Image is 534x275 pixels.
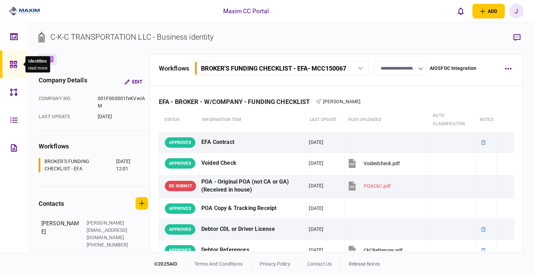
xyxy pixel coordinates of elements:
th: last update [306,108,345,132]
div: CkCRefrences.pdf [364,248,403,253]
button: Voidedcheck.pdf [347,155,400,171]
div: [DATE] [309,182,323,189]
div: [DATE] [98,113,148,120]
div: company no. [39,95,91,110]
div: [PERSON_NAME] [41,219,80,249]
div: last update [39,113,91,120]
div: POACkC.pdf [364,183,391,189]
div: [DATE] [309,246,323,253]
button: open adding identity options [472,4,505,18]
a: privacy policy [260,261,290,267]
div: EFA - BROKER - W/COMPANY - FUNDING CHECKLIST [159,98,316,105]
div: Voided Check [201,155,304,171]
div: BROKER'S FUNDING CHECKLIST - EFA - MCC150067 [201,65,346,72]
button: Edit [119,75,148,88]
div: APPROVED [165,245,195,256]
th: Information item [199,108,306,132]
a: contact us [307,261,332,267]
div: [DATE] 12:01 [116,158,139,172]
div: contacts [39,199,64,208]
div: [DATE] [309,226,323,233]
div: workflows [39,141,148,151]
th: auto classification [429,108,476,132]
div: [PHONE_NUMBER] [87,241,132,249]
div: APPROVED [165,137,195,148]
div: EFA Contract [201,135,304,150]
th: status [159,108,199,132]
div: [DATE] [309,205,323,212]
div: [PERSON_NAME][EMAIL_ADDRESS][DOMAIN_NAME] [87,219,132,241]
div: AIOSFDC Integration [430,65,477,72]
button: BROKER'S FUNDING CHECKLIST - EFA- MCC150067 [195,61,369,75]
div: © 2025 AIO [154,260,186,268]
div: Debtor References [201,242,304,258]
div: [DATE] [309,139,323,146]
img: client company logo [9,6,40,16]
button: CkCRefrences.pdf [347,242,403,258]
button: J [509,4,524,18]
div: Identities [28,58,47,65]
div: Maxim CC Portal [223,7,269,16]
th: notes [476,108,497,132]
div: APPROVED [165,224,195,235]
th: Files uploaded [345,108,429,132]
div: POA Copy & Tracking Receipt [201,201,304,216]
div: Voidedcheck.pdf [364,161,400,166]
div: RE-SUBMIT [165,181,196,191]
div: C-K-C TRANSPORTATION LLC - Business identity [50,31,214,43]
div: APPROVED [165,203,195,214]
div: [DATE] [309,160,323,167]
div: BROKER'S FUNDING CHECKLIST - EFA [44,158,114,172]
div: POA - Original POA (not CA or GA) (Received in house) [201,178,304,194]
button: read more [28,65,47,70]
a: BROKER'S FUNDING CHECKLIST - EFA[DATE] 12:01 [39,158,139,172]
button: open notifications list [454,4,468,18]
a: terms and conditions [194,261,243,267]
div: Debtor CDL or Driver License [201,221,304,237]
div: 001F000001fxKVwIAM [98,95,148,110]
button: POACkC.pdf [347,178,391,194]
div: APPROVED [165,158,195,169]
div: company details [39,75,87,88]
div: workflows [159,64,189,73]
span: [PERSON_NAME] [323,99,361,104]
a: release notes [349,261,380,267]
